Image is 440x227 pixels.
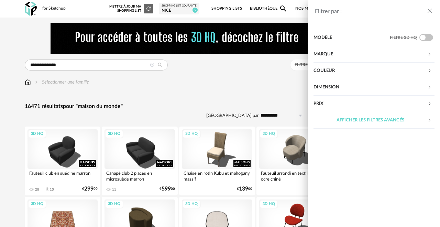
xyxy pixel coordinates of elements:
div: Afficher les filtres avancés [313,112,427,129]
div: Prix [313,96,427,112]
div: Marque [313,46,427,63]
div: Marque [313,46,434,63]
div: Couleur [313,63,434,79]
div: Couleur [313,63,427,79]
div: Modèle [313,30,390,46]
div: Filtrer par : [315,8,426,15]
button: close drawer [426,7,433,16]
div: Dimension [313,79,427,96]
div: Prix [313,96,434,112]
div: Afficher les filtres avancés [313,112,434,129]
span: Filtre 3D HQ [390,35,417,40]
div: Dimension [313,79,434,96]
